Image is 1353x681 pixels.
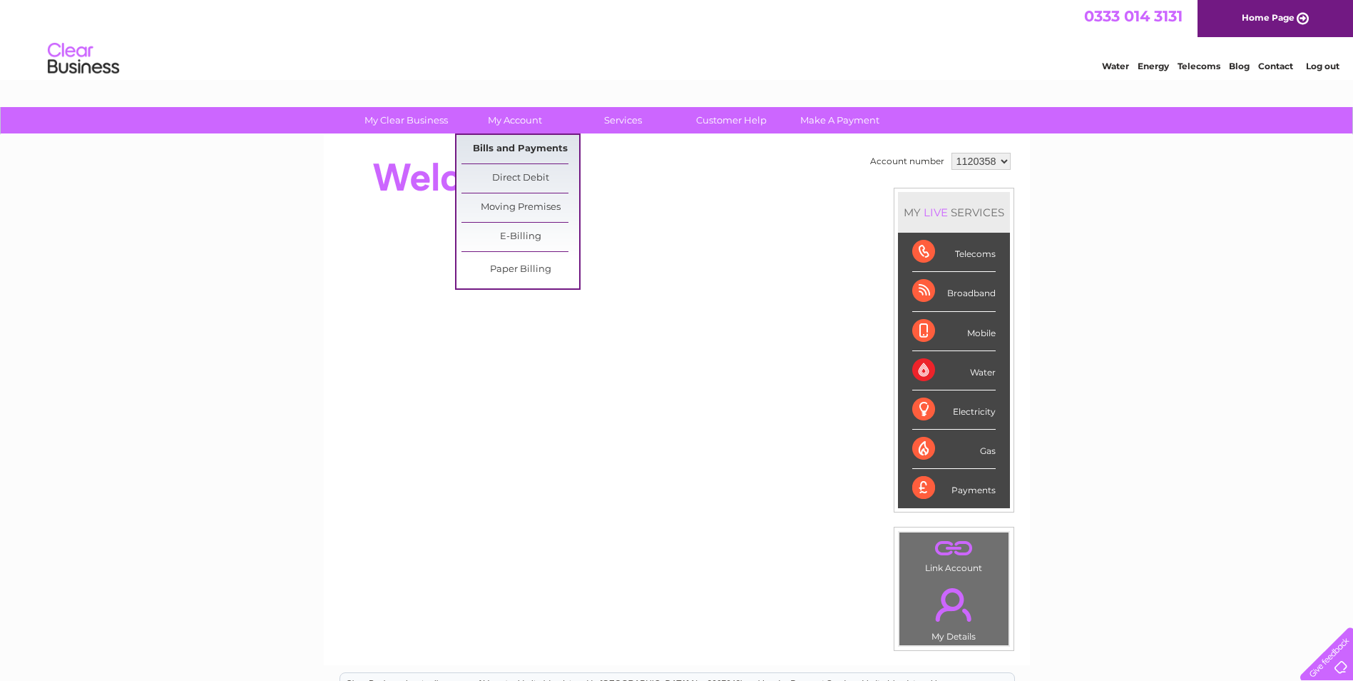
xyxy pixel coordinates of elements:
[1102,61,1129,71] a: Water
[1138,61,1169,71] a: Energy
[867,149,948,173] td: Account number
[1229,61,1250,71] a: Blog
[898,192,1010,233] div: MY SERVICES
[564,107,682,133] a: Services
[461,223,579,251] a: E-Billing
[461,256,579,284] a: Paper Billing
[912,312,996,351] div: Mobile
[912,233,996,272] div: Telecoms
[347,107,465,133] a: My Clear Business
[461,135,579,163] a: Bills and Payments
[673,107,790,133] a: Customer Help
[781,107,899,133] a: Make A Payment
[899,576,1009,646] td: My Details
[912,390,996,430] div: Electricity
[461,193,579,222] a: Moving Premises
[1084,7,1183,25] a: 0333 014 3131
[1178,61,1220,71] a: Telecoms
[912,430,996,469] div: Gas
[921,206,951,219] div: LIVE
[912,351,996,390] div: Water
[903,536,1005,561] a: .
[1258,61,1293,71] a: Contact
[1306,61,1339,71] a: Log out
[340,8,1014,69] div: Clear Business is a trading name of Verastar Limited (registered in [GEOGRAPHIC_DATA] No. 3667643...
[47,37,120,81] img: logo.png
[461,164,579,193] a: Direct Debit
[912,469,996,508] div: Payments
[899,532,1009,577] td: Link Account
[912,272,996,311] div: Broadband
[903,580,1005,630] a: .
[456,107,573,133] a: My Account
